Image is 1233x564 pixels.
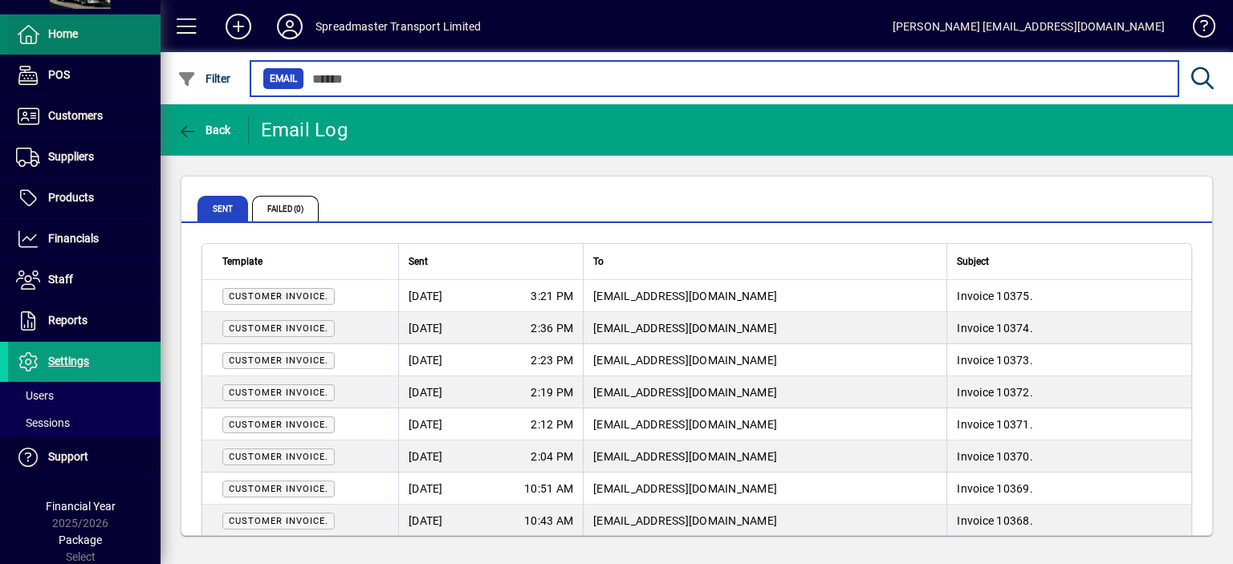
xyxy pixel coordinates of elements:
[48,191,94,204] span: Products
[957,386,1033,399] span: Invoice 10372.
[8,301,161,341] a: Reports
[957,253,1171,270] div: Subject
[409,513,443,529] span: [DATE]
[593,482,777,495] span: [EMAIL_ADDRESS][DOMAIN_NAME]
[531,320,573,336] span: 2:36 PM
[593,253,937,270] div: To
[957,290,1033,302] span: Invoice 10375.
[161,116,249,144] app-page-header-button: Back
[270,71,297,87] span: Email
[957,418,1033,431] span: Invoice 10371.
[593,253,604,270] span: To
[213,12,264,41] button: Add
[48,273,73,286] span: Staff
[8,409,161,436] a: Sessions
[177,124,231,136] span: Back
[229,516,328,526] span: Customer Invoice.
[409,253,428,270] span: Sent
[8,137,161,177] a: Suppliers
[957,354,1033,367] span: Invoice 10373.
[48,314,87,327] span: Reports
[197,196,248,221] span: Sent
[531,416,573,432] span: 2:12 PM
[16,389,54,402] span: Users
[173,116,235,144] button: Back
[222,253,389,270] div: Template
[48,232,99,245] span: Financials
[8,55,161,95] a: POS
[593,418,777,431] span: [EMAIL_ADDRESS][DOMAIN_NAME]
[16,416,70,429] span: Sessions
[229,484,328,494] span: Customer Invoice.
[229,387,328,398] span: Customer Invoice.
[229,291,328,302] span: Customer Invoice.
[409,448,443,465] span: [DATE]
[48,450,88,463] span: Support
[531,384,573,400] span: 2:19 PM
[222,253,262,270] span: Template
[593,354,777,367] span: [EMAIL_ADDRESS][DOMAIN_NAME]
[48,355,89,367] span: Settings
[524,481,573,497] span: 10:51 AM
[531,352,573,368] span: 2:23 PM
[593,322,777,335] span: [EMAIL_ADDRESS][DOMAIN_NAME]
[229,420,328,430] span: Customer Invoice.
[957,450,1033,463] span: Invoice 10370.
[409,352,443,368] span: [DATE]
[252,196,319,221] span: Failed (0)
[46,500,116,513] span: Financial Year
[264,12,315,41] button: Profile
[48,27,78,40] span: Home
[957,482,1033,495] span: Invoice 10369.
[59,534,102,546] span: Package
[261,117,348,143] div: Email Log
[229,355,328,366] span: Customer Invoice.
[48,68,70,81] span: POS
[409,481,443,497] span: [DATE]
[957,322,1033,335] span: Invoice 10374.
[593,386,777,399] span: [EMAIL_ADDRESS][DOMAIN_NAME]
[8,260,161,300] a: Staff
[8,14,161,55] a: Home
[48,150,94,163] span: Suppliers
[409,288,443,304] span: [DATE]
[229,452,328,462] span: Customer Invoice.
[593,450,777,463] span: [EMAIL_ADDRESS][DOMAIN_NAME]
[8,437,161,477] a: Support
[893,14,1165,39] div: [PERSON_NAME] [EMAIL_ADDRESS][DOMAIN_NAME]
[409,384,443,400] span: [DATE]
[177,72,231,85] span: Filter
[8,219,161,259] a: Financials
[957,514,1033,527] span: Invoice 10368.
[531,288,573,304] span: 3:21 PM
[315,14,481,39] div: Spreadmaster Transport Limited
[409,416,443,432] span: [DATE]
[229,323,328,334] span: Customer Invoice.
[593,514,777,527] span: [EMAIL_ADDRESS][DOMAIN_NAME]
[48,109,103,122] span: Customers
[8,96,161,136] a: Customers
[173,64,235,93] button: Filter
[8,382,161,409] a: Users
[8,178,161,218] a: Products
[524,513,573,529] span: 10:43 AM
[957,253,989,270] span: Subject
[1181,3,1213,55] a: Knowledge Base
[409,253,573,270] div: Sent
[409,320,443,336] span: [DATE]
[593,290,777,302] span: [EMAIL_ADDRESS][DOMAIN_NAME]
[531,448,573,465] span: 2:04 PM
